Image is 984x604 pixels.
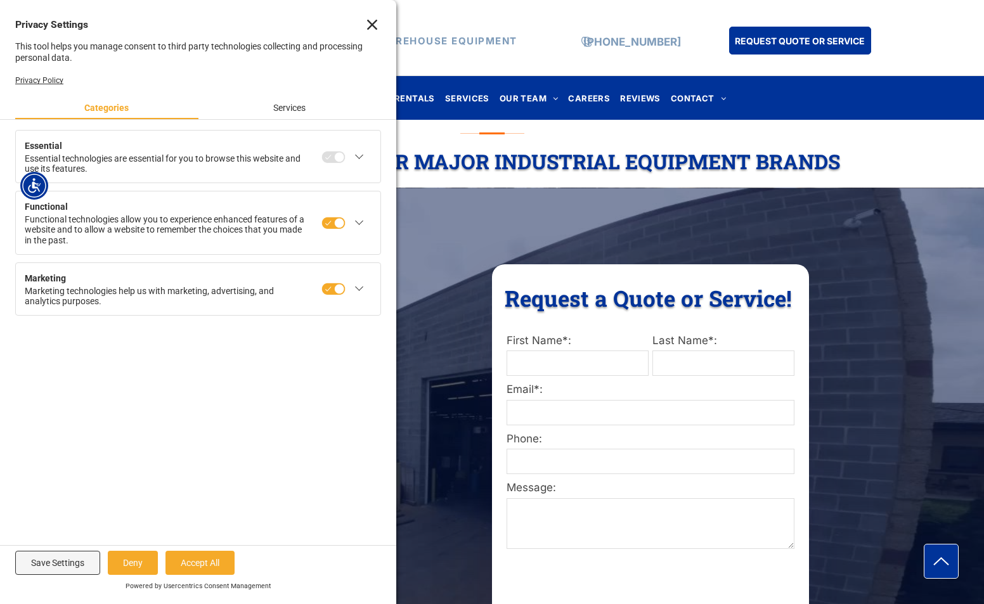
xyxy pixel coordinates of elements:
iframe: reCAPTCHA [507,557,680,601]
span: REQUEST QUOTE OR SERVICE [735,29,865,53]
label: Message: [507,480,794,496]
strong: FORKLIFTS & WAREHOUSE EQUIPMENT [302,35,517,47]
div: Accessibility Menu [20,172,48,200]
label: Email*: [507,382,794,398]
label: Phone: [507,431,794,447]
a: CAREERS [563,89,615,106]
a: SERVICES [440,89,495,106]
label: First Name*: [507,333,649,349]
a: [PHONE_NUMBER] [583,35,681,48]
label: Last Name*: [652,333,794,349]
span: Request a Quote or Service! [505,283,792,312]
a: REQUEST QUOTE OR SERVICE [729,27,871,55]
a: RENTALS [389,89,440,106]
a: OUR TEAM [495,89,564,106]
a: CONTACT [666,89,731,106]
span: Authorized Dealer For Major Industrial Equipment Brands [144,148,840,175]
a: REVIEWS [615,89,666,106]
